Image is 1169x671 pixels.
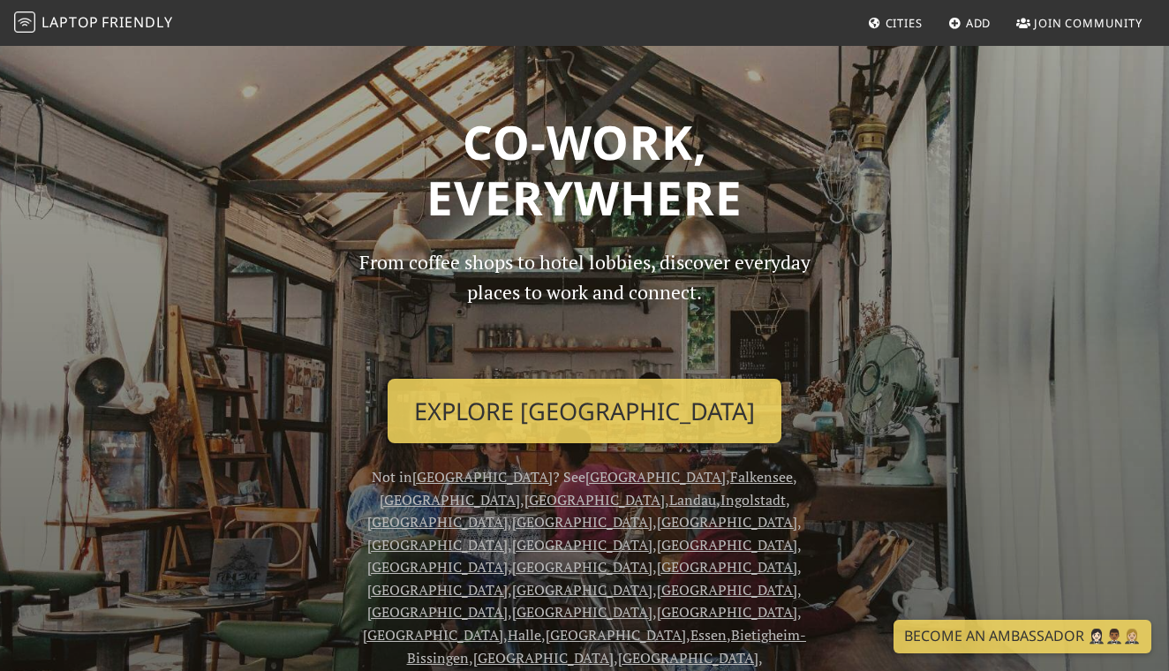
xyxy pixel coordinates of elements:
a: [GEOGRAPHIC_DATA] [363,625,503,645]
a: [GEOGRAPHIC_DATA] [367,580,508,599]
a: Join Community [1009,7,1150,39]
a: [GEOGRAPHIC_DATA] [657,557,797,577]
a: LaptopFriendly LaptopFriendly [14,8,173,39]
a: [GEOGRAPHIC_DATA] [367,602,508,622]
a: Explore [GEOGRAPHIC_DATA] [388,379,781,444]
a: [GEOGRAPHIC_DATA] [512,557,652,577]
span: Cities [886,15,923,31]
a: Falkensee [730,467,793,486]
a: [GEOGRAPHIC_DATA] [657,535,797,554]
a: [GEOGRAPHIC_DATA] [657,512,797,532]
a: [GEOGRAPHIC_DATA] [524,490,665,509]
a: Ingolstadt [720,490,786,509]
a: [GEOGRAPHIC_DATA] [512,535,652,554]
a: [GEOGRAPHIC_DATA] [546,625,686,645]
a: [GEOGRAPHIC_DATA] [367,557,508,577]
a: [GEOGRAPHIC_DATA] [412,467,553,486]
img: LaptopFriendly [14,11,35,33]
a: Add [941,7,999,39]
a: [GEOGRAPHIC_DATA] [512,512,652,532]
span: Join Community [1034,15,1143,31]
span: Add [966,15,992,31]
h1: Co-work, Everywhere [92,114,1077,226]
a: [GEOGRAPHIC_DATA] [618,648,758,667]
a: [GEOGRAPHIC_DATA] [585,467,726,486]
a: [GEOGRAPHIC_DATA] [512,580,652,599]
a: [GEOGRAPHIC_DATA] [657,580,797,599]
span: Friendly [102,12,172,32]
a: Become an Ambassador 🤵🏻‍♀️🤵🏾‍♂️🤵🏼‍♀️ [894,620,1151,653]
a: [GEOGRAPHIC_DATA] [657,602,797,622]
a: [GEOGRAPHIC_DATA] [367,512,508,532]
p: From coffee shops to hotel lobbies, discover everyday places to work and connect. [343,247,826,365]
a: [GEOGRAPHIC_DATA] [473,648,614,667]
a: Cities [861,7,930,39]
a: Bietigheim-Bissingen [407,625,807,667]
a: Landau [669,490,716,509]
a: [GEOGRAPHIC_DATA] [380,490,520,509]
span: Laptop [41,12,99,32]
a: [GEOGRAPHIC_DATA] [367,535,508,554]
a: Halle [508,625,541,645]
a: Essen [690,625,727,645]
a: [GEOGRAPHIC_DATA] [512,602,652,622]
